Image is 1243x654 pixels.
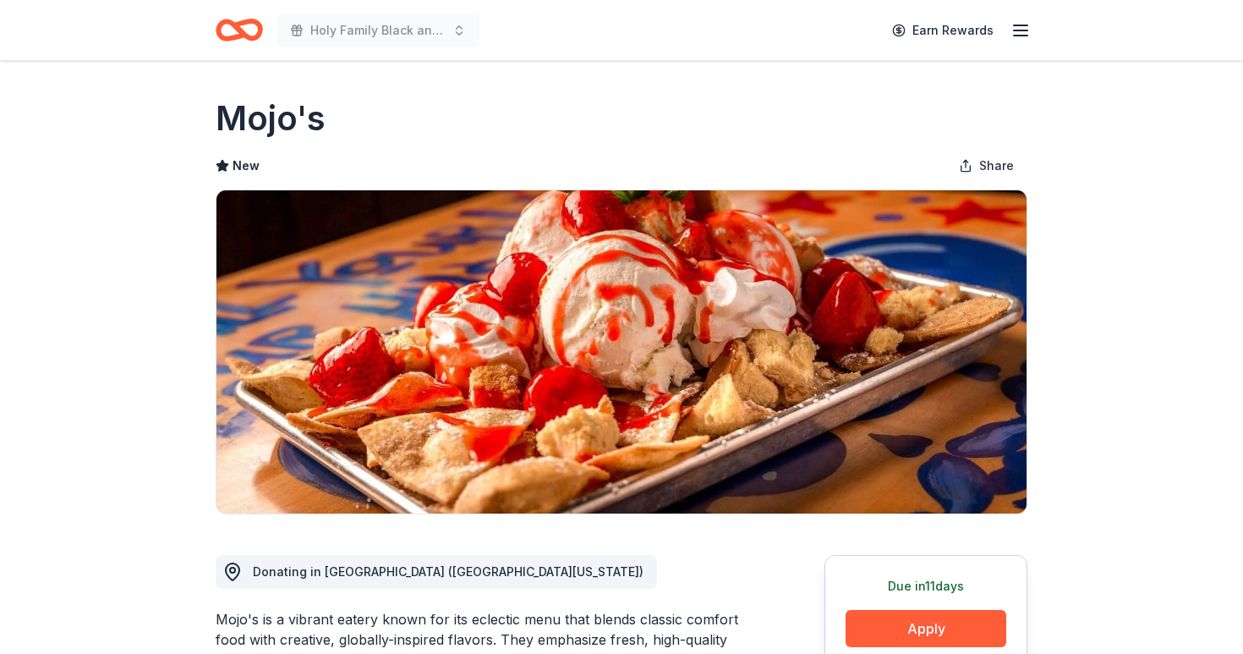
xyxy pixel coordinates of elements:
[979,156,1014,176] span: Share
[945,149,1027,183] button: Share
[233,156,260,176] span: New
[846,576,1006,596] div: Due in 11 days
[882,15,1004,46] a: Earn Rewards
[216,190,1027,514] img: Image for Mojo's
[216,10,263,50] a: Home
[216,95,326,142] h1: Mojo's
[277,14,479,47] button: Holy Family Black and Gold Gala and Auction
[846,610,1006,647] button: Apply
[253,564,643,579] span: Donating in [GEOGRAPHIC_DATA] ([GEOGRAPHIC_DATA][US_STATE])
[310,20,446,41] span: Holy Family Black and Gold Gala and Auction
